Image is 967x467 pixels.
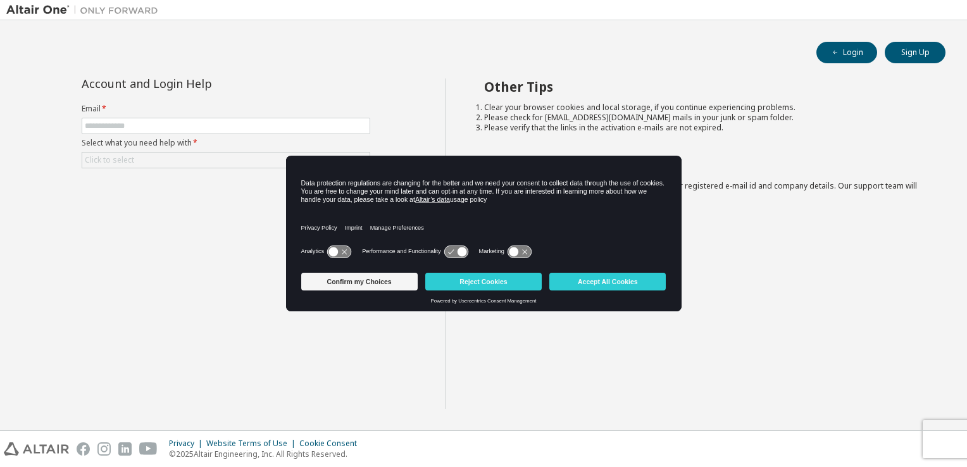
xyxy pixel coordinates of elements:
label: Select what you need help with [82,138,370,148]
div: Click to select [85,155,134,165]
button: Sign Up [885,42,945,63]
li: Please verify that the links in the activation e-mails are not expired. [484,123,923,133]
img: facebook.svg [77,442,90,456]
img: Altair One [6,4,165,16]
h2: Other Tips [484,78,923,95]
div: Privacy [169,439,206,449]
p: © 2025 Altair Engineering, Inc. All Rights Reserved. [169,449,365,459]
li: Clear your browser cookies and local storage, if you continue experiencing problems. [484,103,923,113]
h2: Not sure how to login? [484,157,923,173]
div: Click to select [82,153,370,168]
img: altair_logo.svg [4,442,69,456]
div: Account and Login Help [82,78,313,89]
img: youtube.svg [139,442,158,456]
label: Email [82,104,370,114]
div: Website Terms of Use [206,439,299,449]
img: linkedin.svg [118,442,132,456]
li: Please check for [EMAIL_ADDRESS][DOMAIN_NAME] mails in your junk or spam folder. [484,113,923,123]
span: with a brief description of the problem, your registered e-mail id and company details. Our suppo... [484,180,917,201]
div: Cookie Consent [299,439,365,449]
button: Login [816,42,877,63]
img: instagram.svg [97,442,111,456]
